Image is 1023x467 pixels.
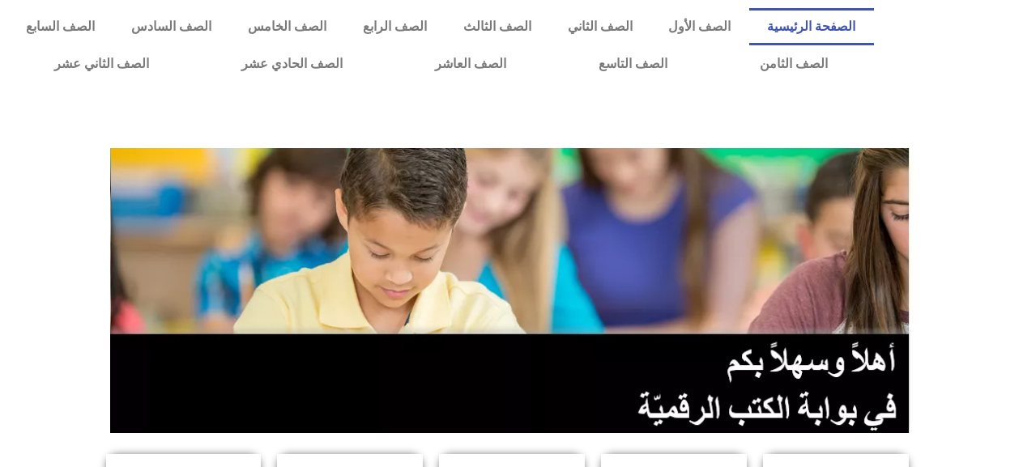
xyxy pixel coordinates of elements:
[8,8,113,45] a: الصف السابع
[345,8,445,45] a: الصف الرابع
[552,45,714,83] a: الصف التاسع
[445,8,549,45] a: الصف الثالث
[650,8,749,45] a: الصف الأول
[714,45,874,83] a: الصف الثامن
[389,45,552,83] a: الصف العاشر
[230,8,345,45] a: الصف الخامس
[549,8,650,45] a: الصف الثاني
[8,45,195,83] a: الصف الثاني عشر
[113,8,230,45] a: الصف السادس
[195,45,389,83] a: الصف الحادي عشر
[749,8,874,45] a: الصفحة الرئيسية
